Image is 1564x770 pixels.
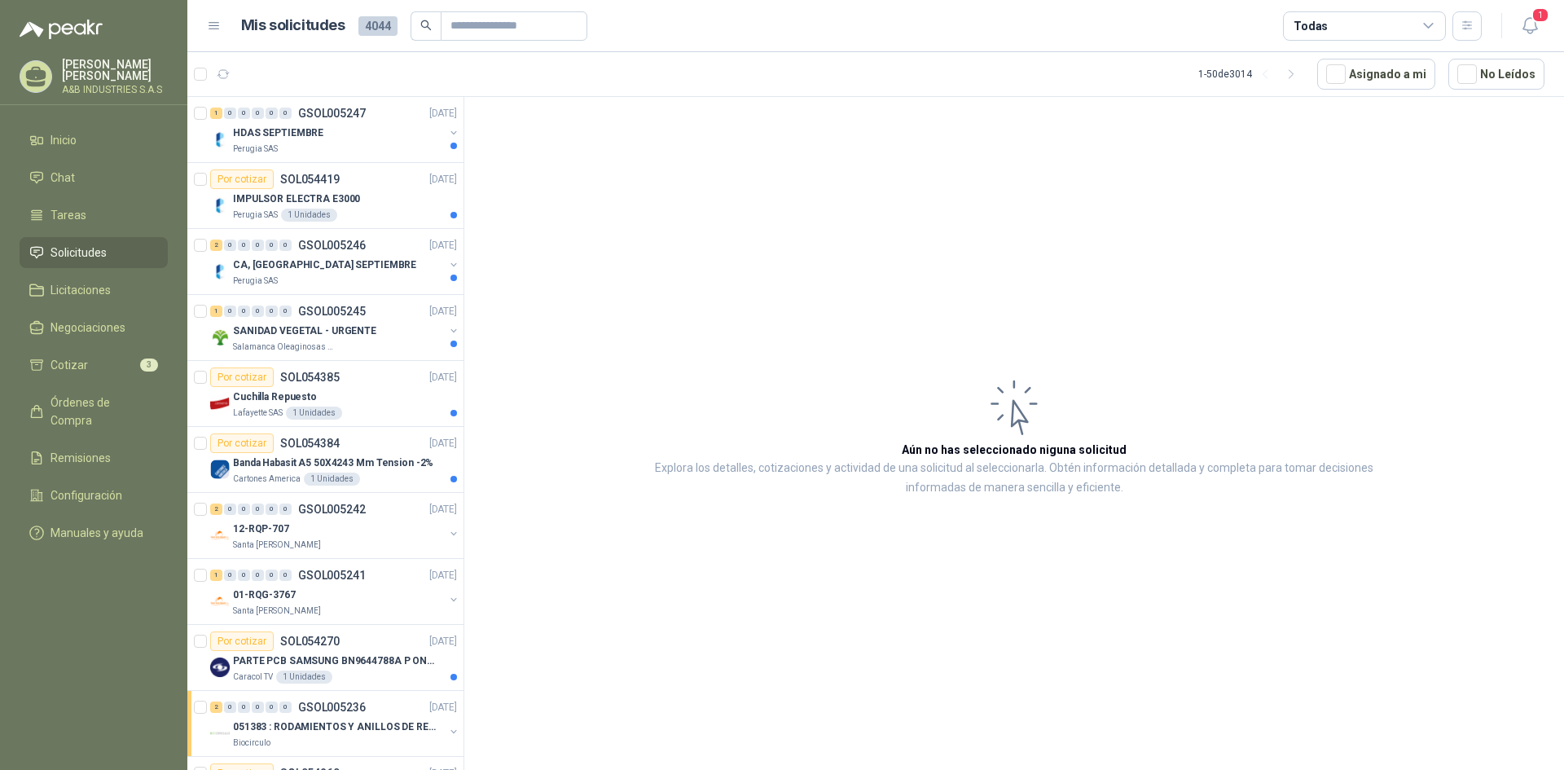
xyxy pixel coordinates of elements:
[51,356,88,374] span: Cotizar
[238,504,250,515] div: 0
[429,106,457,121] p: [DATE]
[280,438,340,449] p: SOL054384
[20,480,168,511] a: Configuración
[187,625,463,691] a: Por cotizarSOL054270[DATE] Company LogoPARTE PCB SAMSUNG BN9644788A P ONECONNECaracol TV1 Unidades
[233,209,278,222] p: Perugia SAS
[210,130,230,149] img: Company Logo
[233,455,433,471] p: Banda Habasit A5 50X4243 Mm Tension -2%
[238,240,250,251] div: 0
[51,244,107,262] span: Solicitudes
[224,570,236,581] div: 0
[210,108,222,119] div: 1
[298,702,366,713] p: GSOL005236
[1515,11,1544,41] button: 1
[252,570,264,581] div: 0
[279,570,292,581] div: 0
[1198,61,1304,87] div: 1 - 50 de 3014
[233,275,278,288] p: Perugia SAS
[210,328,230,347] img: Company Logo
[51,486,122,504] span: Configuración
[210,169,274,189] div: Por cotizar
[224,108,236,119] div: 0
[279,240,292,251] div: 0
[429,238,457,253] p: [DATE]
[20,20,103,39] img: Logo peakr
[210,301,460,354] a: 1 0 0 0 0 0 GSOL005245[DATE] Company LogoSANIDAD VEGETAL - URGENTESalamanca Oleaginosas SAS
[210,262,230,281] img: Company Logo
[280,636,340,647] p: SOL054270
[210,240,222,251] div: 2
[233,719,436,735] p: 051383 : RODAMIENTOS Y ANILLOS DE RETENCION RUEDAS
[266,504,278,515] div: 0
[187,361,463,427] a: Por cotizarSOL054385[DATE] Company LogoCuchilla RepuestoLafayette SAS1 Unidades
[279,108,292,119] div: 0
[902,441,1127,459] h3: Aún no has seleccionado niguna solicitud
[187,427,463,493] a: Por cotizarSOL054384[DATE] Company LogoBanda Habasit A5 50X4243 Mm Tension -2%Cartones America1 U...
[62,59,168,81] p: [PERSON_NAME] [PERSON_NAME]
[51,449,111,467] span: Remisiones
[20,162,168,193] a: Chat
[210,724,230,743] img: Company Logo
[233,143,278,156] p: Perugia SAS
[210,367,274,387] div: Por cotizar
[279,306,292,317] div: 0
[429,436,457,451] p: [DATE]
[233,389,317,405] p: Cuchilla Repuesto
[238,570,250,581] div: 0
[210,592,230,611] img: Company Logo
[51,281,111,299] span: Licitaciones
[1317,59,1435,90] button: Asignado a mi
[20,312,168,343] a: Negociaciones
[140,359,158,372] span: 3
[233,605,321,618] p: Santa [PERSON_NAME]
[280,174,340,185] p: SOL054419
[51,206,86,224] span: Tareas
[210,306,222,317] div: 1
[233,671,273,684] p: Caracol TV
[298,306,366,317] p: GSOL005245
[20,275,168,306] a: Licitaciones
[252,240,264,251] div: 0
[281,209,337,222] div: 1 Unidades
[429,304,457,319] p: [DATE]
[210,658,230,677] img: Company Logo
[241,14,345,37] h1: Mis solicitudes
[1294,17,1328,35] div: Todas
[238,306,250,317] div: 0
[298,504,366,515] p: GSOL005242
[429,634,457,649] p: [DATE]
[266,702,278,713] div: 0
[429,172,457,187] p: [DATE]
[20,125,168,156] a: Inicio
[20,517,168,548] a: Manuales y ayuda
[304,473,360,486] div: 1 Unidades
[210,702,222,713] div: 2
[252,504,264,515] div: 0
[429,568,457,583] p: [DATE]
[429,502,457,517] p: [DATE]
[252,108,264,119] div: 0
[233,521,289,537] p: 12-RQP-707
[298,108,366,119] p: GSOL005247
[20,350,168,381] a: Cotizar3
[238,108,250,119] div: 0
[224,504,236,515] div: 0
[429,370,457,385] p: [DATE]
[266,240,278,251] div: 0
[1531,7,1549,23] span: 1
[627,459,1401,498] p: Explora los detalles, cotizaciones y actividad de una solicitud al seleccionarla. Obtén informaci...
[20,200,168,231] a: Tareas
[286,407,342,420] div: 1 Unidades
[20,387,168,436] a: Órdenes de Compra
[233,341,336,354] p: Salamanca Oleaginosas SAS
[51,394,152,429] span: Órdenes de Compra
[20,442,168,473] a: Remisiones
[358,16,398,36] span: 4044
[233,407,283,420] p: Lafayette SAS
[298,570,366,581] p: GSOL005241
[233,473,301,486] p: Cartones America
[210,631,274,651] div: Por cotizar
[233,257,416,273] p: CA, [GEOGRAPHIC_DATA] SEPTIEMBRE
[279,702,292,713] div: 0
[210,499,460,552] a: 2 0 0 0 0 0 GSOL005242[DATE] Company Logo12-RQP-707Santa [PERSON_NAME]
